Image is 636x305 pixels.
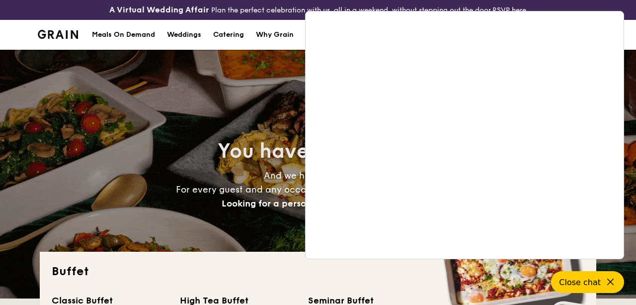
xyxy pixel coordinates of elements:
a: Why Grain [250,20,300,50]
div: Meals On Demand [92,20,155,50]
img: Grain [38,30,78,39]
a: Catering [207,20,250,50]
a: Weddings [161,20,207,50]
a: Meals On Demand [86,20,161,50]
button: Close chat [551,271,624,293]
h4: A Virtual Wedding Affair [109,4,209,16]
div: Weddings [167,20,201,50]
h1: Catering [213,20,244,50]
a: RSVP here [492,6,526,14]
div: Why Grain [256,20,294,50]
h2: Buffet [52,264,584,280]
span: You have good taste [218,139,419,163]
a: Logotype [38,30,78,39]
span: Looking for a personalised touch? [222,198,370,209]
span: Close chat [559,278,601,287]
div: Plan the perfect celebration with us, all in a weekend, without stepping out the door. [106,4,530,16]
span: And we have great food. For every guest and any occasion, there’s always room for Grain. [176,170,460,209]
